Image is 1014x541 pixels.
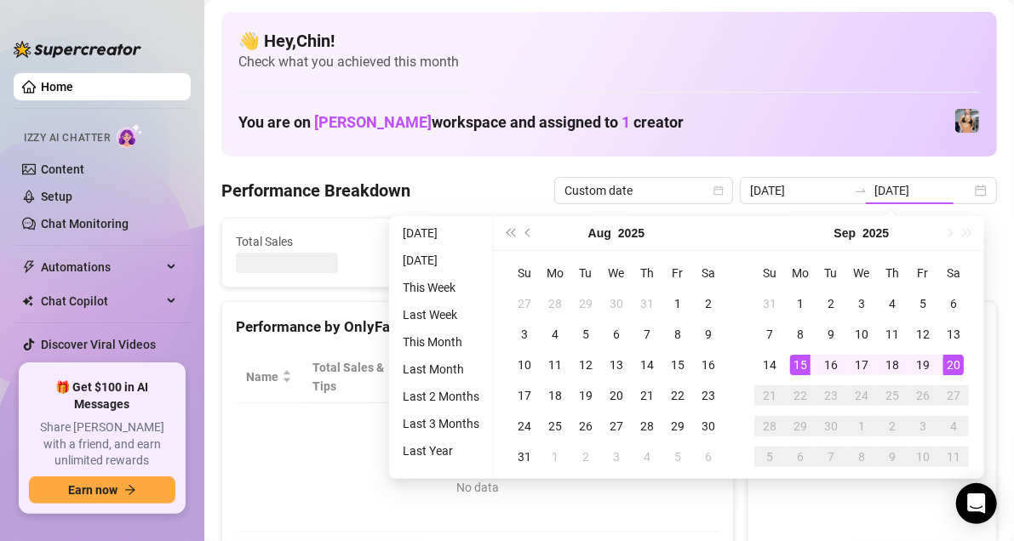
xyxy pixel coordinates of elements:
span: Izzy AI Chatter [24,130,110,146]
img: Chat Copilot [22,295,33,307]
span: [PERSON_NAME] [314,113,432,131]
span: Name [246,367,278,386]
span: to [854,184,868,197]
span: Messages Sent [631,232,786,251]
a: Home [41,80,73,94]
img: logo-BBDzfeDw.svg [14,41,141,58]
span: Total Sales & Tips [312,358,385,396]
th: Total Sales & Tips [302,351,409,403]
span: thunderbolt [22,260,36,274]
span: Chat Copilot [41,288,162,315]
img: AI Chatter [117,123,143,148]
a: Content [41,162,84,176]
th: Name [236,351,302,403]
div: Sales by OnlyFans Creator [762,316,982,339]
span: arrow-right [124,484,136,496]
h4: Performance Breakdown [221,179,410,202]
span: Total Sales [236,232,391,251]
span: Earn now [68,483,117,497]
a: Discover Viral Videos [41,338,156,351]
span: swap-right [854,184,868,197]
a: Setup [41,190,72,203]
div: Est. Hours Worked [419,358,496,396]
span: Sales / Hour [530,358,582,396]
span: Chat Conversion [616,358,696,396]
a: Chat Monitoring [41,217,129,231]
th: Chat Conversion [606,351,719,403]
span: Check what you achieved this month [238,53,980,71]
span: Custom date [564,178,723,203]
h4: 👋 Hey, Chin ! [238,29,980,53]
input: End date [874,181,971,200]
img: Veronica [955,109,979,133]
span: 🎁 Get $100 in AI Messages [29,379,175,413]
button: Earn nowarrow-right [29,476,175,504]
div: No data [253,478,702,497]
div: Open Intercom Messenger [956,483,997,524]
input: Start date [750,181,847,200]
span: 1 [622,113,630,131]
span: Share [PERSON_NAME] with a friend, and earn unlimited rewards [29,419,175,470]
span: calendar [713,185,724,196]
th: Sales / Hour [519,351,606,403]
span: Active Chats [433,232,588,251]
h1: You are on workspace and assigned to creator [238,113,684,132]
div: Performance by OnlyFans Creator [236,316,719,339]
span: Automations [41,253,162,281]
